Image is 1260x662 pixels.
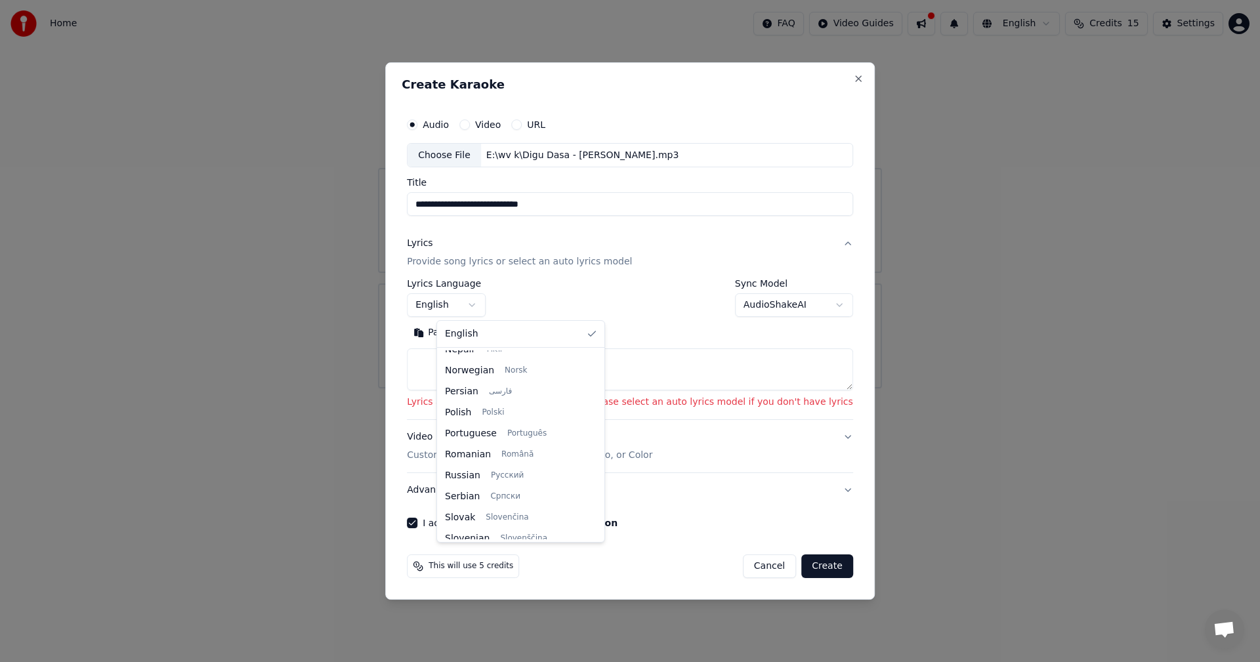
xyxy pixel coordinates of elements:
[500,533,547,544] span: Slovenščina
[445,343,474,356] span: Nepali
[445,427,497,440] span: Portuguese
[445,364,494,377] span: Norwegian
[486,512,528,523] span: Slovenčina
[490,491,520,502] span: Српски
[445,385,478,398] span: Persian
[445,469,480,482] span: Russian
[445,327,478,341] span: English
[484,344,502,355] span: नेपाली
[489,386,512,397] span: فارسی
[501,449,534,460] span: Română
[445,532,490,545] span: Slovenian
[482,407,504,418] span: Polski
[445,490,480,503] span: Serbian
[445,448,491,461] span: Romanian
[445,406,471,419] span: Polish
[507,428,547,439] span: Português
[491,470,524,481] span: Русский
[445,511,475,524] span: Slovak
[505,365,527,376] span: Norsk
